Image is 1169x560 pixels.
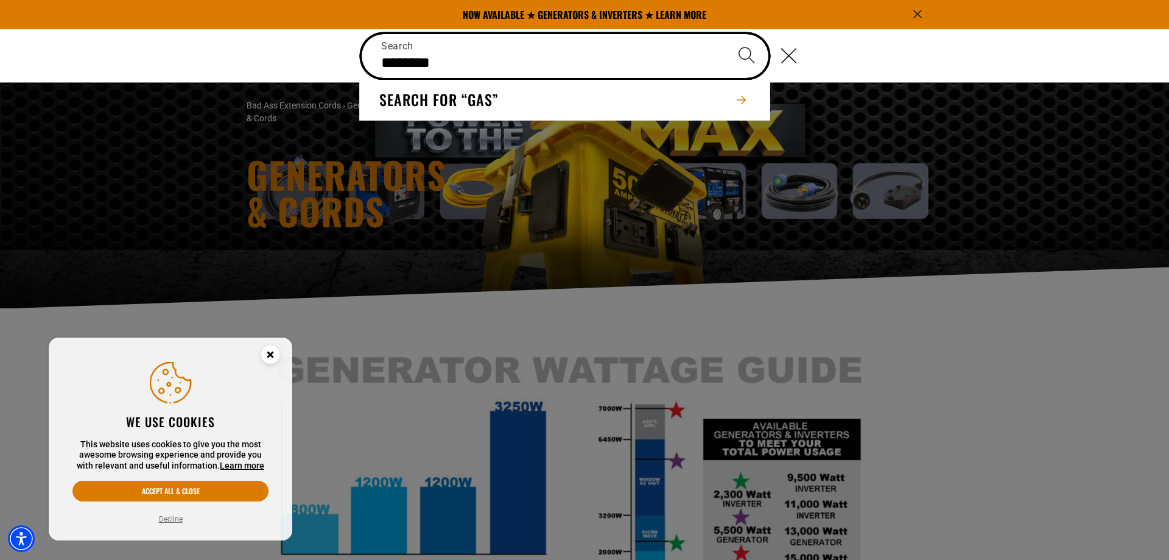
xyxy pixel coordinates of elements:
[72,414,269,430] h2: We use cookies
[248,338,292,375] button: Close this option
[72,481,269,502] button: Accept all & close
[725,34,768,77] button: Search
[8,525,35,552] div: Accessibility Menu
[770,34,809,77] button: Close
[72,439,269,472] p: This website uses cookies to give you the most awesome browsing experience and provide you with r...
[155,513,186,525] button: Decline
[49,338,292,541] aside: Cookie Consent
[360,80,770,120] button: Search for “gas”
[220,461,264,470] a: This website uses cookies to give you the most awesome browsing experience and provide you with r...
